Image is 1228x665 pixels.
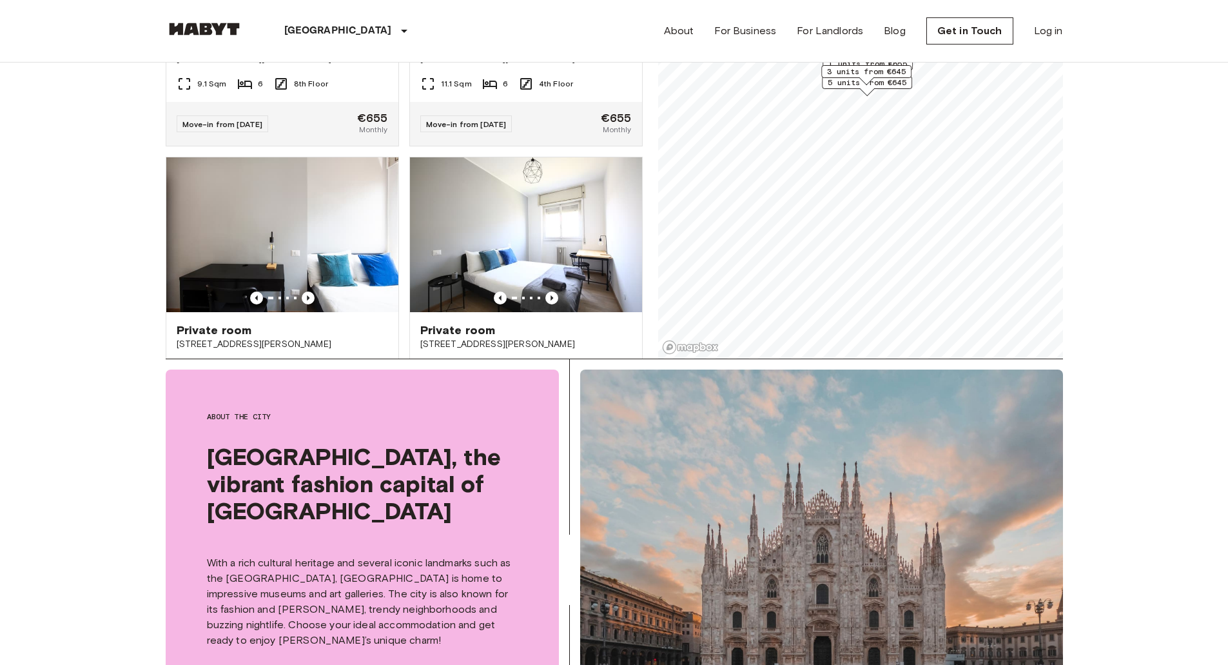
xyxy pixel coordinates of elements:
[926,17,1013,45] a: Get in Touch
[821,65,911,85] div: Map marker
[426,119,507,129] span: Move-in from [DATE]
[177,323,252,338] span: Private room
[664,23,694,39] a: About
[1034,23,1063,39] a: Log in
[284,23,392,39] p: [GEOGRAPHIC_DATA]
[207,411,518,422] span: About the city
[827,66,906,77] span: 3 units from €645
[662,340,719,355] a: Mapbox logo
[166,157,399,432] a: Marketing picture of unit IT-14-111-001-002Previous imagePrevious imagePrivate room[STREET_ADDRES...
[294,78,328,90] span: 8th Floor
[302,292,315,304] button: Previous image
[207,443,518,524] span: [GEOGRAPHIC_DATA], the vibrant fashion capital of [GEOGRAPHIC_DATA]
[409,157,643,432] a: Marketing picture of unit IT-14-111-001-005Previous imagePrevious imagePrivate room[STREET_ADDRES...
[441,78,472,90] span: 11.1 Sqm
[884,23,906,39] a: Blog
[182,119,263,129] span: Move-in from [DATE]
[166,23,243,35] img: Habyt
[420,338,632,351] span: [STREET_ADDRESS][PERSON_NAME]
[714,23,776,39] a: For Business
[250,292,263,304] button: Previous image
[207,555,518,648] p: With a rich cultural heritage and several iconic landmarks such as the [GEOGRAPHIC_DATA], [GEOGRA...
[197,78,227,90] span: 9.1 Sqm
[503,78,508,90] span: 6
[823,57,913,77] div: Map marker
[410,157,642,312] img: Marketing picture of unit IT-14-111-001-005
[420,323,496,338] span: Private room
[357,112,388,124] span: €655
[601,112,632,124] span: €655
[822,76,912,96] div: Map marker
[828,58,907,70] span: 1 units from €655
[494,292,507,304] button: Previous image
[603,124,631,135] span: Monthly
[797,23,863,39] a: For Landlords
[359,124,387,135] span: Monthly
[545,292,558,304] button: Previous image
[539,78,573,90] span: 4th Floor
[258,78,263,90] span: 6
[177,338,388,351] span: [STREET_ADDRESS][PERSON_NAME]
[166,157,398,312] img: Marketing picture of unit IT-14-111-001-002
